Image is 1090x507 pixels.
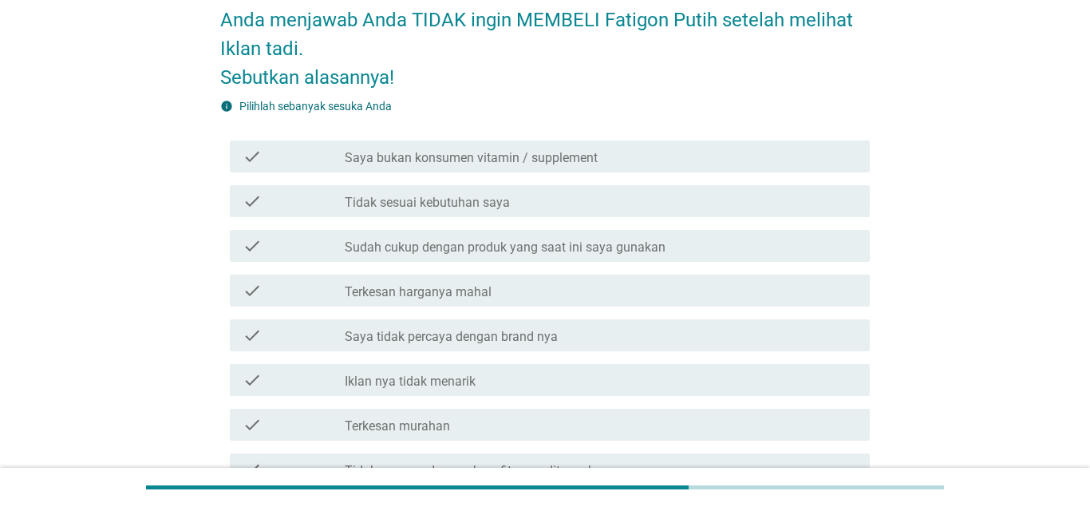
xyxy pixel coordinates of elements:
[243,326,262,345] i: check
[220,100,233,113] i: info
[243,415,262,434] i: check
[345,374,476,390] label: Iklan nya tidak menarik
[345,329,558,345] label: Saya tidak percaya dengan brand nya
[243,192,262,211] i: check
[243,236,262,255] i: check
[243,281,262,300] i: check
[345,418,450,434] label: Terkesan murahan
[345,284,492,300] label: Terkesan harganya mahal
[345,150,598,166] label: Saya bukan konsumen vitamin / supplement
[243,460,262,479] i: check
[345,463,609,479] label: Tidak percaya dengan benefit yang ditawarkan
[345,195,510,211] label: Tidak sesuai kebutuhan saya
[243,147,262,166] i: check
[243,370,262,390] i: check
[345,240,665,255] label: Sudah cukup dengan produk yang saat ini saya gunakan
[239,100,392,113] label: Pilihlah sebanyak sesuka Anda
